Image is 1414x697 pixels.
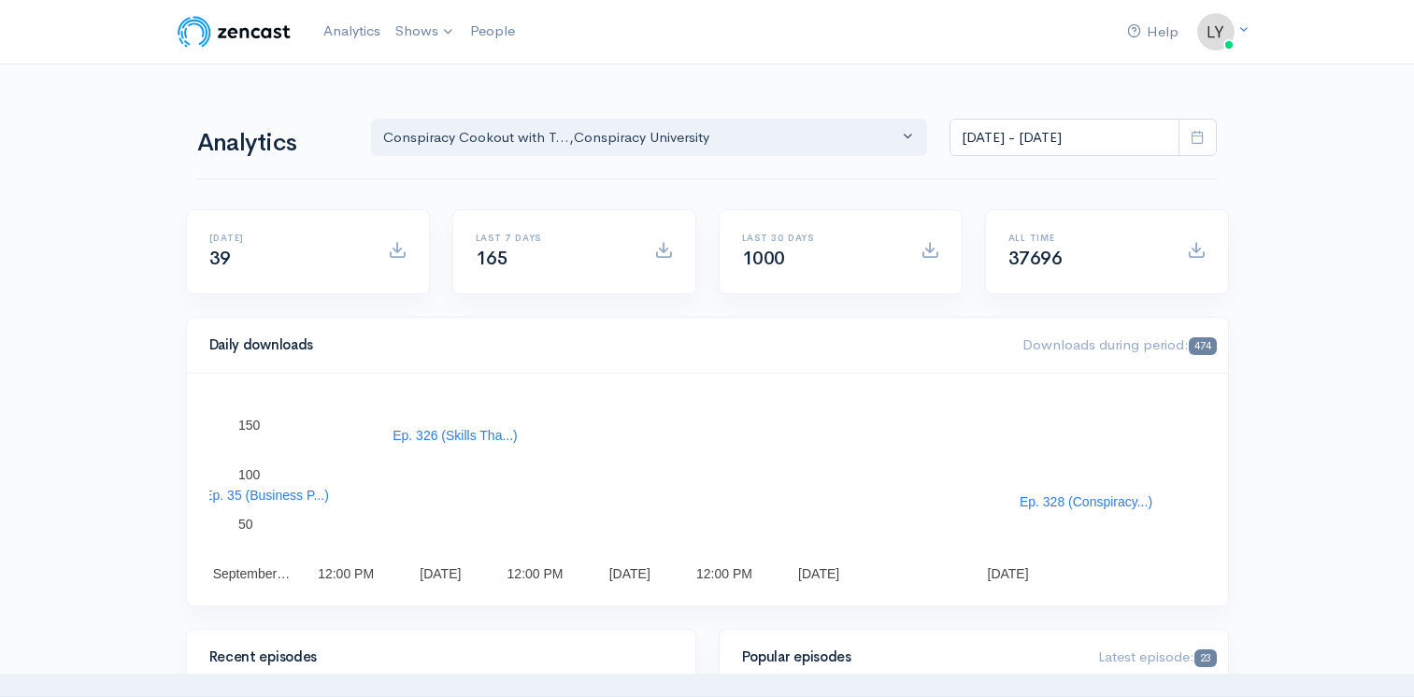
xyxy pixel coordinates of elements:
text: [DATE] [987,566,1028,581]
button: Conspiracy Cookout with T..., Conspiracy University [371,119,928,157]
span: 1000 [742,247,785,270]
text: 150 [238,418,261,433]
span: 37696 [1008,247,1063,270]
img: ... [1197,13,1235,50]
text: 50 [238,517,253,532]
input: analytics date range selector [950,119,1179,157]
text: September… [212,566,289,581]
span: Downloads during period: [1022,335,1216,353]
text: [DATE] [798,566,839,581]
text: [DATE] [608,566,650,581]
text: Ep. 326 (Skills Tha...) [393,428,518,443]
span: 165 [476,247,508,270]
h6: Last 30 days [742,233,898,243]
h6: Last 7 days [476,233,632,243]
a: Shows [388,11,463,52]
img: ZenCast Logo [175,13,293,50]
a: Analytics [316,11,388,51]
h1: Analytics [197,130,349,157]
h6: [DATE] [209,233,365,243]
text: Ep. 35 (Business P...) [204,488,329,503]
text: 12:00 PM [695,566,751,581]
text: 100 [238,467,261,482]
h4: Daily downloads [209,337,1001,353]
h4: Popular episodes [742,649,1077,665]
svg: A chart. [209,396,1206,583]
div: Conspiracy Cookout with T... , Conspiracy University [383,127,899,149]
span: 474 [1189,337,1216,355]
h4: Recent episodes [209,649,662,665]
text: Ep. 328 (Conspiracy...) [1019,494,1151,509]
iframe: gist-messenger-bubble-iframe [1350,633,1395,678]
text: [DATE] [420,566,461,581]
h6: All time [1008,233,1164,243]
span: 23 [1194,649,1216,667]
text: 12:00 PM [507,566,563,581]
text: 12:00 PM [318,566,374,581]
a: People [463,11,522,51]
span: 39 [209,247,231,270]
span: Latest episode: [1098,647,1216,665]
a: Help [1120,12,1186,52]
